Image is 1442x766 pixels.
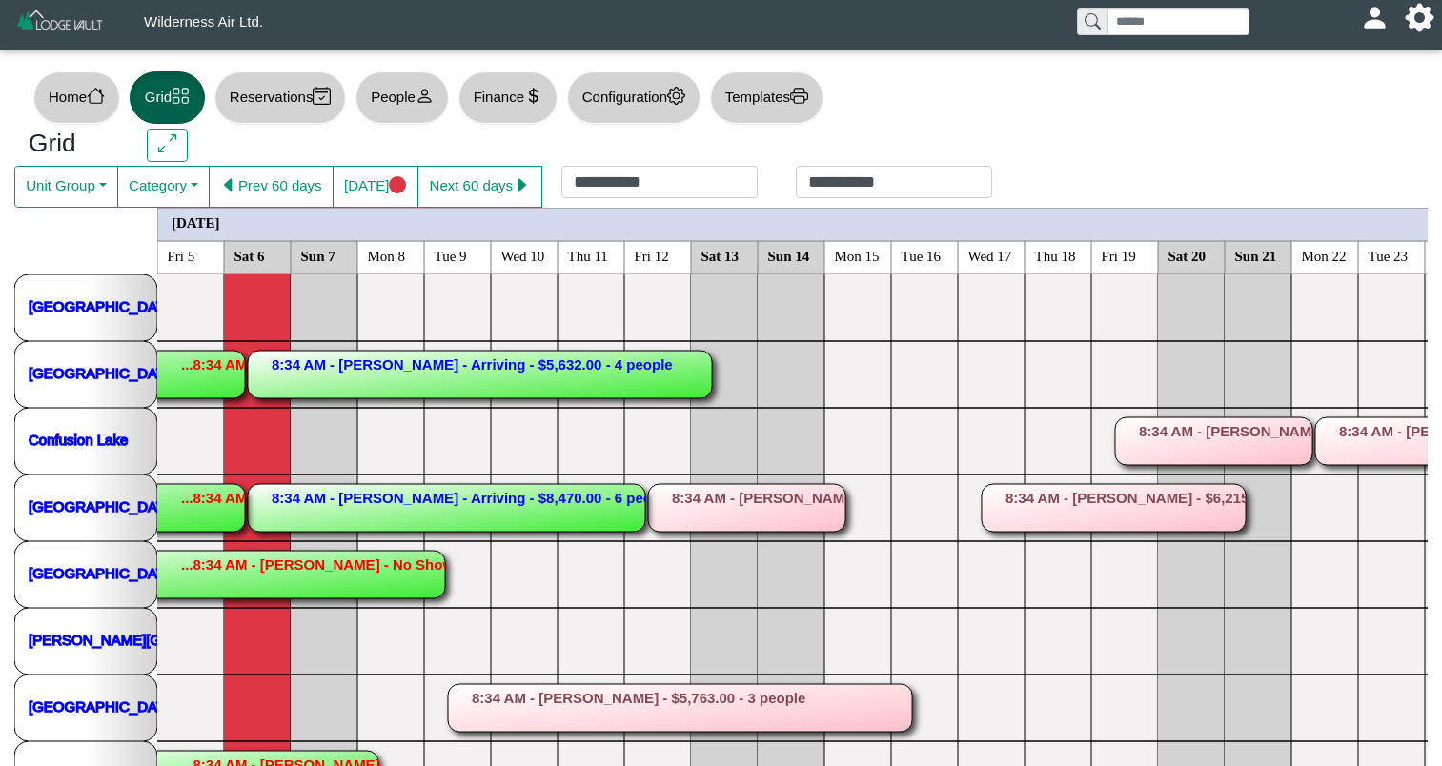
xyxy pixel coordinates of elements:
[130,71,205,124] button: Gridgrid
[561,166,758,198] input: Check in
[168,248,195,263] text: Fri 5
[701,248,740,263] text: Sat 13
[1412,10,1427,25] svg: gear fill
[1085,13,1100,29] svg: search
[117,166,210,208] button: Category
[435,248,467,263] text: Tue 9
[417,166,542,208] button: Next 60 dayscaret right fill
[234,248,266,263] text: Sat 6
[1235,248,1277,263] text: Sun 21
[87,87,105,105] svg: house
[29,564,177,580] a: [GEOGRAPHIC_DATA]
[635,248,669,263] text: Fri 12
[389,176,407,194] svg: circle fill
[567,71,701,124] button: Configurationgear
[29,129,118,159] h3: Grid
[501,248,545,263] text: Wed 10
[29,497,177,514] a: [GEOGRAPHIC_DATA]
[1368,10,1382,25] svg: person fill
[835,248,880,263] text: Mon 15
[15,8,106,41] img: Z
[768,248,810,263] text: Sun 14
[513,176,531,194] svg: caret right fill
[147,129,188,163] button: arrows angle expand
[29,631,295,647] a: [PERSON_NAME][GEOGRAPHIC_DATA]
[667,87,685,105] svg: gear
[902,248,942,263] text: Tue 16
[209,166,334,208] button: caret left fillPrev 60 days
[158,134,176,152] svg: arrows angle expand
[33,71,120,124] button: Homehouse
[333,166,418,208] button: [DATE]circle fill
[29,364,177,380] a: [GEOGRAPHIC_DATA]
[214,71,346,124] button: Reservationscalendar2 check
[524,87,542,105] svg: currency dollar
[416,87,434,105] svg: person
[968,248,1012,263] text: Wed 17
[301,248,336,263] text: Sun 7
[790,87,808,105] svg: printer
[1302,248,1347,263] text: Mon 22
[796,166,992,198] input: Check out
[220,176,238,194] svg: caret left fill
[14,166,118,208] button: Unit Group
[710,71,823,124] button: Templatesprinter
[29,431,128,447] a: Confusion Lake
[1035,248,1076,263] text: Thu 18
[1369,248,1409,263] text: Tue 23
[29,297,177,313] a: [GEOGRAPHIC_DATA]
[29,697,177,714] a: [GEOGRAPHIC_DATA]
[1102,248,1136,263] text: Fri 19
[1168,248,1207,263] text: Sat 20
[172,87,190,105] svg: grid
[458,71,558,124] button: Financecurrency dollar
[355,71,448,124] button: Peopleperson
[313,87,331,105] svg: calendar2 check
[568,248,608,263] text: Thu 11
[368,248,406,263] text: Mon 8
[172,214,220,230] text: [DATE]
